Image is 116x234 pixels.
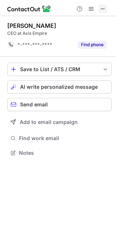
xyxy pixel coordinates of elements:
[20,102,48,107] span: Send email
[19,150,109,156] span: Notes
[20,66,99,72] div: Save to List / ATS / CRM
[7,22,56,29] div: [PERSON_NAME]
[7,80,112,94] button: AI write personalized message
[7,148,112,158] button: Notes
[20,84,98,90] span: AI write personalized message
[20,119,78,125] span: Add to email campaign
[7,116,112,129] button: Add to email campaign
[7,4,51,13] img: ContactOut v5.3.10
[7,30,112,37] div: CEO at Axis Empire
[7,63,112,76] button: save-profile-one-click
[7,133,112,143] button: Find work email
[78,41,107,48] button: Reveal Button
[7,98,112,111] button: Send email
[19,135,109,142] span: Find work email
